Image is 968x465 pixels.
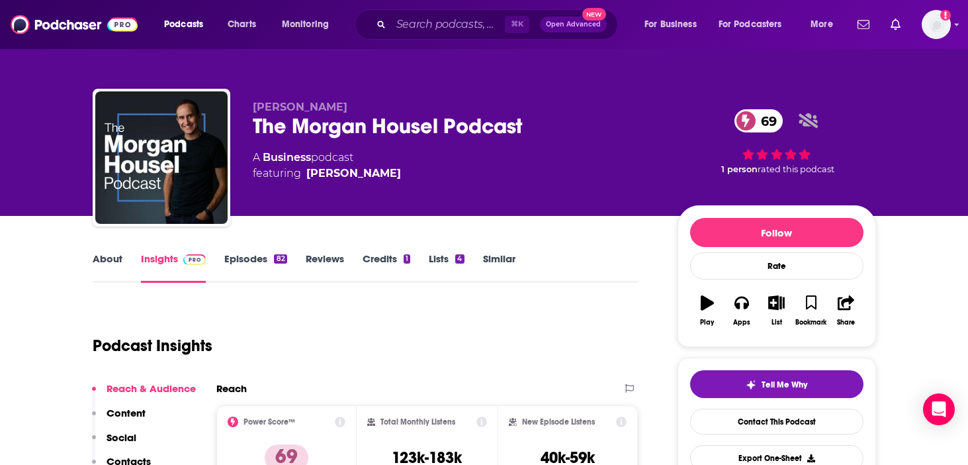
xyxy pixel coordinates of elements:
[635,14,713,35] button: open menu
[243,417,295,427] h2: Power Score™
[828,287,863,335] button: Share
[746,380,756,390] img: tell me why sparkle
[107,407,146,419] p: Content
[922,10,951,39] button: Show profile menu
[759,287,793,335] button: List
[141,252,206,283] a: InsightsPodchaser Pro
[92,407,146,431] button: Content
[92,382,196,407] button: Reach & Audience
[273,14,346,35] button: open menu
[404,254,410,264] div: 1
[455,254,464,264] div: 4
[363,252,410,283] a: Credits1
[922,10,951,39] img: User Profile
[678,101,876,183] div: 69 1 personrated this podcast
[11,12,138,37] img: Podchaser - Follow, Share and Rate Podcasts
[93,252,122,283] a: About
[690,252,863,280] div: Rate
[306,166,401,181] a: Morgan Housel
[228,15,256,34] span: Charts
[253,150,401,181] div: A podcast
[733,319,750,327] div: Apps
[762,380,807,390] span: Tell Me Why
[95,91,228,224] img: The Morgan Housel Podcast
[522,417,595,427] h2: New Episode Listens
[837,319,855,327] div: Share
[391,14,505,35] input: Search podcasts, credits, & more...
[719,15,782,34] span: For Podcasters
[690,370,863,398] button: tell me why sparkleTell Me Why
[107,382,196,395] p: Reach & Audience
[795,319,826,327] div: Bookmark
[644,15,697,34] span: For Business
[540,17,607,32] button: Open AdvancedNew
[710,14,801,35] button: open menu
[922,10,951,39] span: Logged in as CharlotteStaley
[690,218,863,247] button: Follow
[107,431,136,444] p: Social
[771,319,782,327] div: List
[274,254,286,264] div: 82
[758,164,834,174] span: rated this podcast
[224,252,286,283] a: Episodes82
[748,109,783,132] span: 69
[93,336,212,356] h1: Podcast Insights
[380,417,455,427] h2: Total Monthly Listens
[183,254,206,265] img: Podchaser Pro
[253,166,401,181] span: featuring
[690,287,725,335] button: Play
[546,21,601,28] span: Open Advanced
[263,151,311,164] a: Business
[940,10,951,21] svg: Add a profile image
[721,164,758,174] span: 1 person
[700,319,714,327] div: Play
[734,109,783,132] a: 69
[811,15,833,34] span: More
[92,431,136,456] button: Social
[306,252,344,283] a: Reviews
[852,13,875,36] a: Show notifications dropdown
[483,252,515,283] a: Similar
[164,15,203,34] span: Podcasts
[429,252,464,283] a: Lists4
[219,14,264,35] a: Charts
[885,13,906,36] a: Show notifications dropdown
[367,9,631,40] div: Search podcasts, credits, & more...
[801,14,850,35] button: open menu
[155,14,220,35] button: open menu
[505,16,529,33] span: ⌘ K
[216,382,247,395] h2: Reach
[725,287,759,335] button: Apps
[582,8,606,21] span: New
[253,101,347,113] span: [PERSON_NAME]
[923,393,955,425] div: Open Intercom Messenger
[690,409,863,435] a: Contact This Podcast
[794,287,828,335] button: Bookmark
[282,15,329,34] span: Monitoring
